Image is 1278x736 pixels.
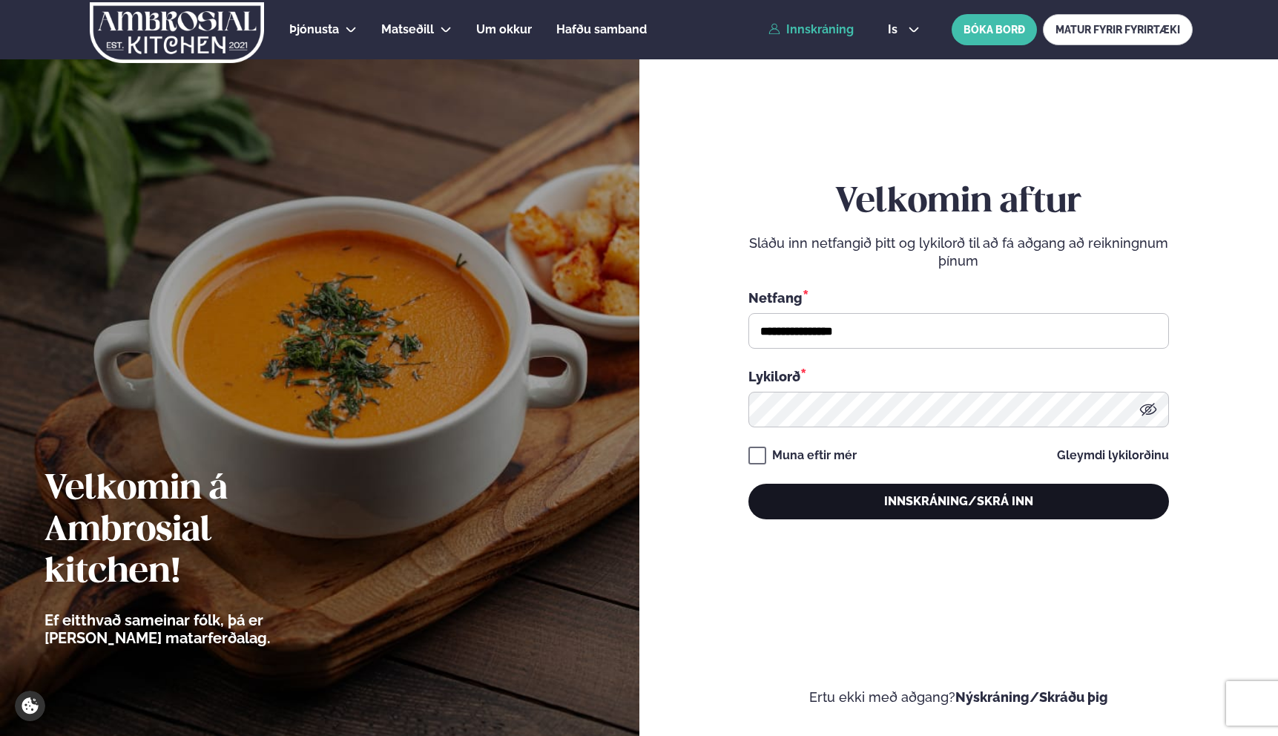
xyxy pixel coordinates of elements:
span: Þjónusta [289,22,339,36]
a: MATUR FYRIR FYRIRTÆKI [1043,14,1193,45]
a: Hafðu samband [556,21,647,39]
a: Gleymdi lykilorðinu [1057,450,1169,461]
a: Innskráning [768,23,854,36]
a: Matseðill [381,21,434,39]
button: BÓKA BORÐ [952,14,1037,45]
span: Hafðu samband [556,22,647,36]
a: Nýskráning/Skráðu þig [955,689,1108,705]
button: is [876,24,932,36]
a: Cookie settings [15,691,45,721]
p: Ef eitthvað sameinar fólk, þá er [PERSON_NAME] matarferðalag. [45,611,352,647]
button: Innskráning/Skrá inn [748,484,1169,519]
a: Um okkur [476,21,532,39]
div: Lykilorð [748,367,1169,386]
div: Netfang [748,288,1169,307]
img: logo [88,2,266,63]
p: Sláðu inn netfangið þitt og lykilorð til að fá aðgang að reikningnum þínum [748,234,1169,270]
h2: Velkomin á Ambrosial kitchen! [45,469,352,594]
span: Um okkur [476,22,532,36]
span: Matseðill [381,22,434,36]
span: is [888,24,902,36]
a: Þjónusta [289,21,339,39]
p: Ertu ekki með aðgang? [684,689,1234,706]
h2: Velkomin aftur [748,182,1169,223]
